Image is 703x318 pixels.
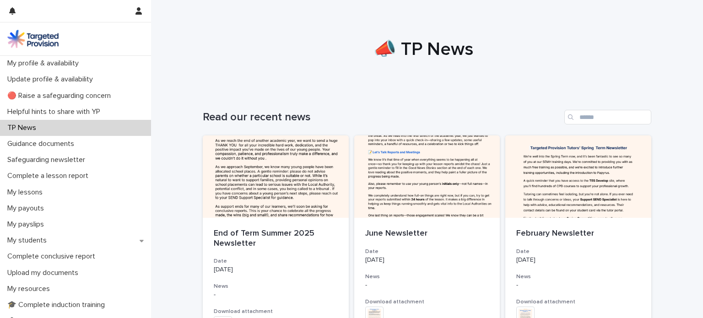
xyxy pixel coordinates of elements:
p: Upload my documents [4,269,86,277]
p: My payslips [4,220,51,229]
input: Search [564,110,651,124]
h3: News [516,273,640,280]
img: M5nRWzHhSzIhMunXDL62 [7,30,59,48]
p: My resources [4,285,57,293]
p: My lessons [4,188,50,197]
h1: Read our recent news [203,111,561,124]
span: - [365,282,367,288]
p: Complete a lesson report [4,172,96,180]
h3: News [365,273,489,280]
h3: Date [365,248,489,255]
p: Safeguarding newsletter [4,156,92,164]
h3: Date [214,258,338,265]
p: 🔴 Raise a safeguarding concern [4,92,118,100]
h3: Download attachment [214,308,338,315]
h3: Download attachment [516,298,640,306]
p: My students [4,236,54,245]
p: [DATE] [516,256,640,264]
span: - [214,291,216,298]
p: [DATE] [365,256,489,264]
p: [DATE] [214,266,338,274]
p: Complete conclusive report [4,252,103,261]
h3: Download attachment [365,298,489,306]
h3: Date [516,248,640,255]
p: June Newsletter [365,229,489,239]
span: - [516,282,518,288]
p: Helpful hints to share with YP [4,108,108,116]
p: My payouts [4,204,51,213]
p: My profile & availability [4,59,86,68]
p: February Newsletter [516,229,640,239]
p: End of Term Summer 2025 Newsletter [214,229,338,248]
p: 🎓 Complete induction training [4,301,112,309]
h3: News [214,283,338,290]
p: Guidance documents [4,140,81,148]
p: Update profile & availability [4,75,100,84]
p: TP News [4,124,43,132]
h1: 📣 TP News [199,38,648,60]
